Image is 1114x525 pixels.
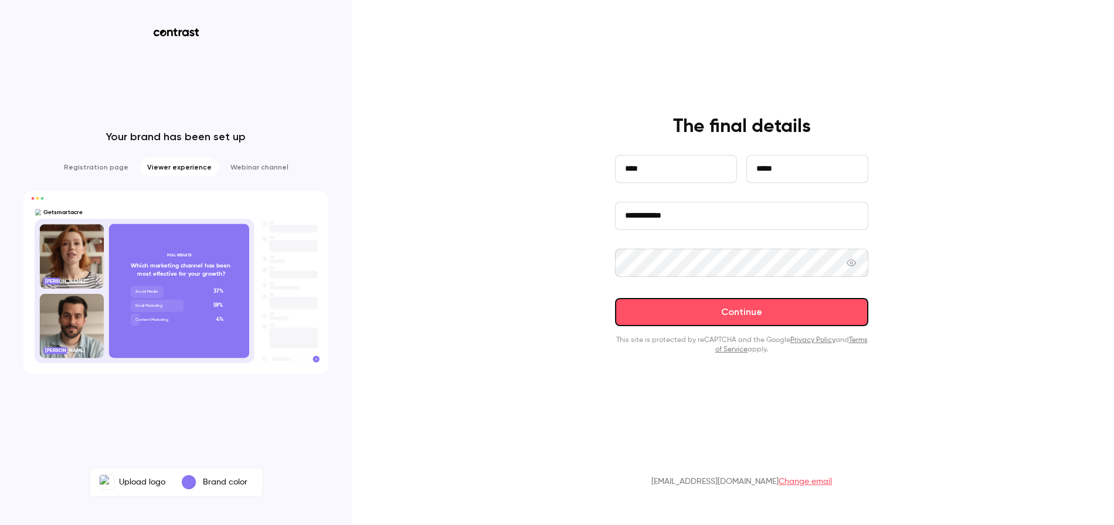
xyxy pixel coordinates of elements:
li: Viewer experience [140,158,219,177]
a: Privacy Policy [790,337,835,344]
li: Webinar channel [223,158,296,177]
p: This site is protected by reCAPTCHA and the Google and apply. [615,336,868,354]
h4: The final details [673,115,811,138]
img: Getsmartacre [100,475,114,489]
a: Change email [779,477,832,486]
p: Brand color [203,476,247,488]
p: [EMAIL_ADDRESS][DOMAIN_NAME] [651,476,832,487]
label: GetsmartacreUpload logo [92,470,172,494]
li: Registration page [57,158,135,177]
p: Your brand has been set up [106,130,246,144]
a: Terms of Service [715,337,868,353]
button: Continue [615,298,868,326]
button: Brand color [172,470,260,494]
